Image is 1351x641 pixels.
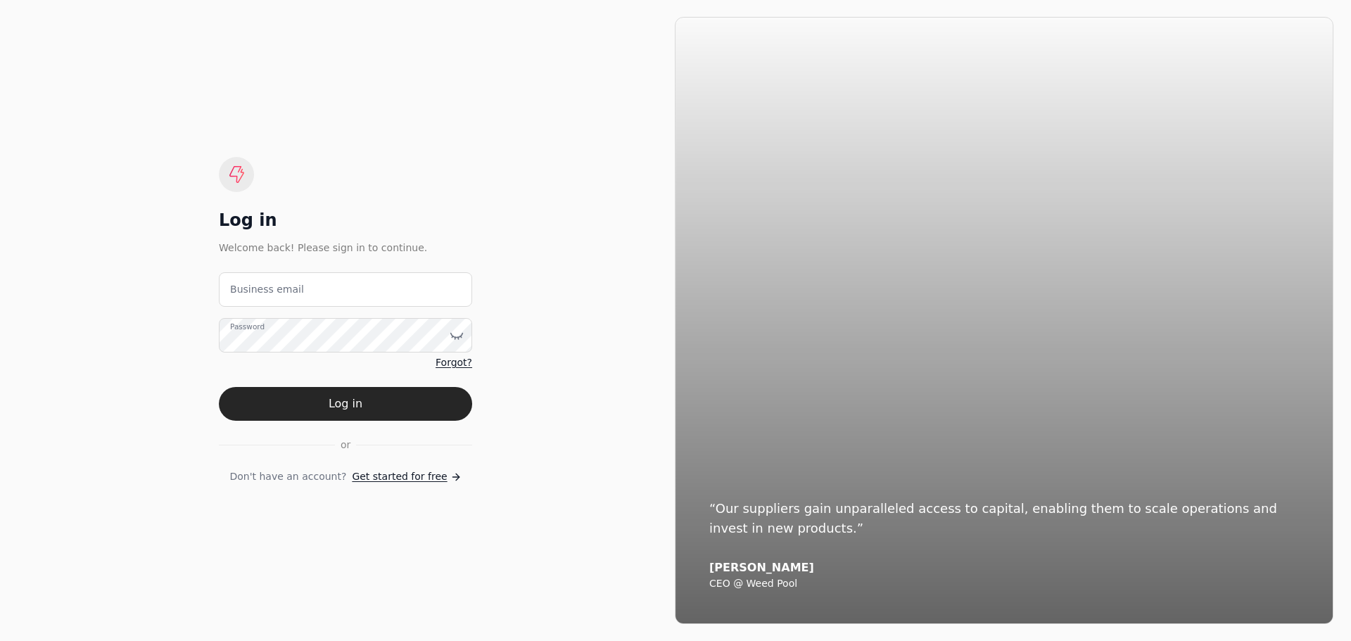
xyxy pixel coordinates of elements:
[709,561,1299,575] div: [PERSON_NAME]
[219,387,472,421] button: Log in
[352,469,447,484] span: Get started for free
[230,282,304,297] label: Business email
[709,578,1299,590] div: CEO @ Weed Pool
[229,469,346,484] span: Don't have an account?
[352,469,461,484] a: Get started for free
[219,209,472,231] div: Log in
[436,355,472,370] a: Forgot?
[341,438,350,452] span: or
[230,322,265,333] label: Password
[219,240,472,255] div: Welcome back! Please sign in to continue.
[709,499,1299,538] div: “Our suppliers gain unparalleled access to capital, enabling them to scale operations and invest ...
